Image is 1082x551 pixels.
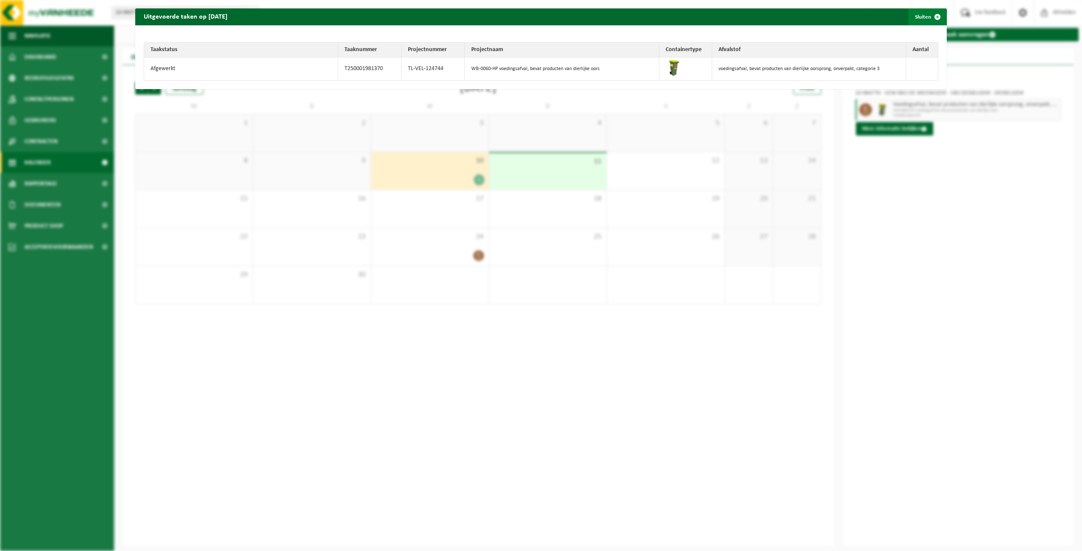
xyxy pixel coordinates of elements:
[402,43,465,57] th: Projectnummer
[712,57,906,80] td: voedingsafval, bevat producten van dierlijke oorsprong, onverpakt, categorie 3
[338,57,402,80] td: T250001981370
[908,8,946,25] button: Sluiten
[402,57,465,80] td: TL-VEL-124744
[712,43,906,57] th: Afvalstof
[338,43,402,57] th: Taaknummer
[659,43,712,57] th: Containertype
[144,43,338,57] th: Taakstatus
[144,57,338,80] td: Afgewerkt
[465,43,659,57] th: Projectnaam
[666,60,683,76] img: WB-0060-HPE-GN-50
[906,43,938,57] th: Aantal
[465,57,659,80] td: WB-0060-HP voedingsafval, bevat producten van dierlijke oors
[135,8,236,24] h2: Uitgevoerde taken op [DATE]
